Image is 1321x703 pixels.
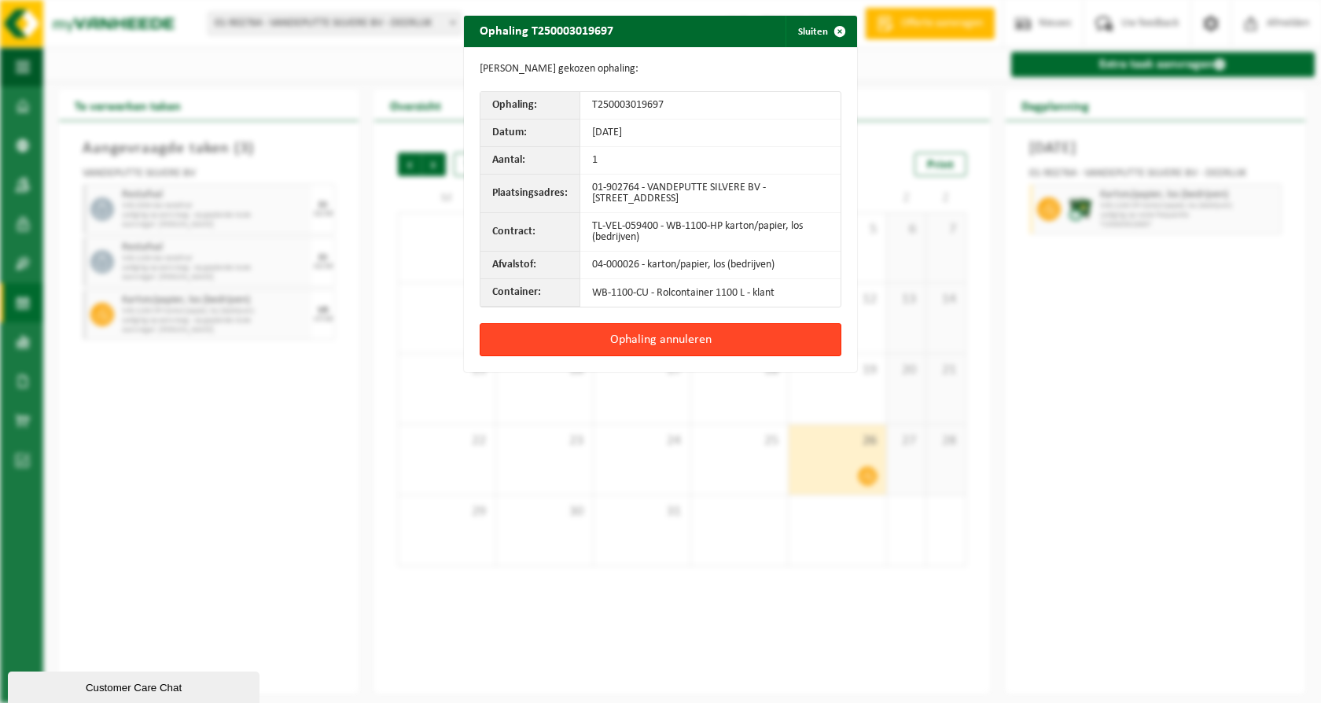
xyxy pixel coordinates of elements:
[580,213,841,252] td: TL-VEL-059400 - WB-1100-HP karton/papier, los (bedrijven)
[580,147,841,175] td: 1
[480,279,580,307] th: Container:
[480,147,580,175] th: Aantal:
[480,92,580,120] th: Ophaling:
[480,120,580,147] th: Datum:
[480,323,841,356] button: Ophaling annuleren
[786,16,856,47] button: Sluiten
[580,120,841,147] td: [DATE]
[480,63,841,75] p: [PERSON_NAME] gekozen ophaling:
[580,175,841,213] td: 01-902764 - VANDEPUTTE SILVERE BV - [STREET_ADDRESS]
[580,92,841,120] td: T250003019697
[8,668,263,703] iframe: chat widget
[580,279,841,307] td: WB-1100-CU - Rolcontainer 1100 L - klant
[464,16,629,46] h2: Ophaling T250003019697
[480,213,580,252] th: Contract:
[580,252,841,279] td: 04-000026 - karton/papier, los (bedrijven)
[480,175,580,213] th: Plaatsingsadres:
[480,252,580,279] th: Afvalstof:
